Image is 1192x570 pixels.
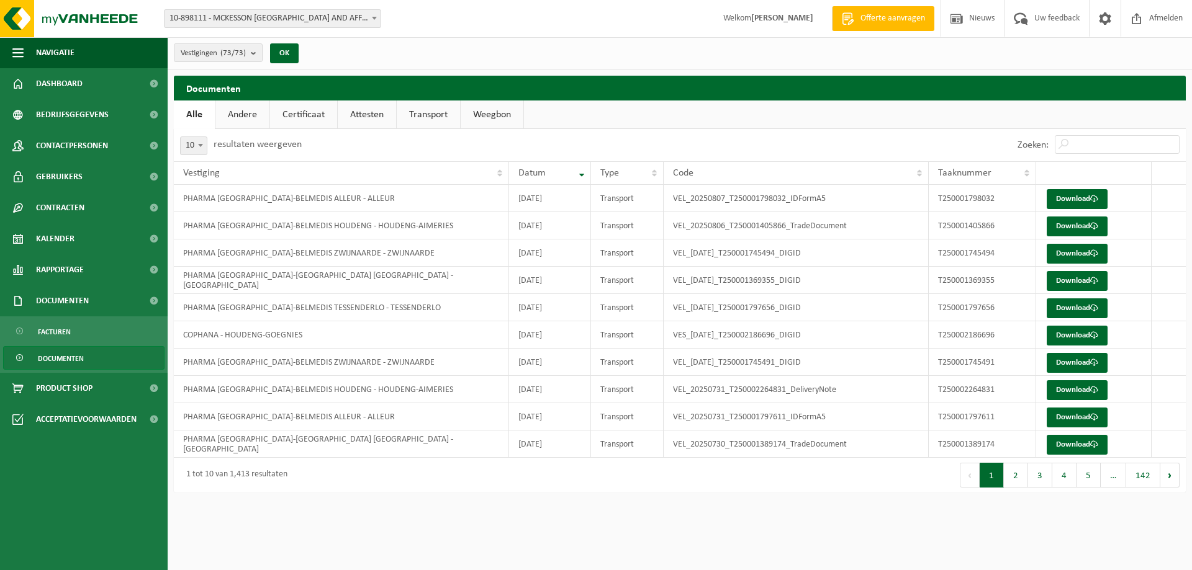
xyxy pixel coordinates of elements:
[591,239,664,267] td: Transport
[270,43,299,63] button: OK
[509,430,591,458] td: [DATE]
[509,239,591,267] td: [DATE]
[600,168,619,178] span: Type
[1028,463,1052,488] button: 3
[751,14,813,23] strong: [PERSON_NAME]
[664,321,929,349] td: VES_[DATE]_T250002186696_DIGID
[174,376,509,403] td: PHARMA [GEOGRAPHIC_DATA]-BELMEDIS HOUDENG - HOUDENG-AIMERIES
[36,223,74,254] span: Kalender
[174,185,509,212] td: PHARMA [GEOGRAPHIC_DATA]-BELMEDIS ALLEUR - ALLEUR
[1047,435,1108,455] a: Download
[929,239,1036,267] td: T250001745494
[664,212,929,239] td: VEL_20250806_T250001405866_TradeDocument
[664,349,929,376] td: VEL_[DATE]_T250001745491_DIGID
[183,168,220,178] span: Vestiging
[929,294,1036,321] td: T250001797656
[1047,216,1108,236] a: Download
[174,294,509,321] td: PHARMA [GEOGRAPHIC_DATA]-BELMEDIS TESSENDERLO - TESSENDERLO
[164,9,381,28] span: 10-898111 - MCKESSON BELGIUM AND AFFILIATES
[3,319,165,343] a: Facturen
[1047,380,1108,400] a: Download
[214,140,302,149] label: resultaten weergeven
[174,321,509,349] td: COPHANA - HOUDENG-GOEGNIES
[36,37,74,68] span: Navigatie
[509,267,591,294] td: [DATE]
[591,267,664,294] td: Transport
[1101,463,1126,488] span: …
[591,349,664,376] td: Transport
[174,403,509,430] td: PHARMA [GEOGRAPHIC_DATA]-BELMEDIS ALLEUR - ALLEUR
[664,403,929,430] td: VEL_20250731_T250001797611_IDFormA5
[929,403,1036,430] td: T250001797611
[38,347,84,370] span: Documenten
[36,99,109,130] span: Bedrijfsgegevens
[1047,298,1108,318] a: Download
[591,321,664,349] td: Transport
[338,100,396,129] a: Attesten
[509,294,591,321] td: [DATE]
[180,464,287,486] div: 1 tot 10 van 1,413 resultaten
[591,403,664,430] td: Transport
[36,161,83,192] span: Gebruikers
[36,404,137,435] span: Acceptatievoorwaarden
[220,49,246,57] count: (73/73)
[36,285,89,316] span: Documenten
[36,192,84,223] span: Contracten
[1004,463,1028,488] button: 2
[174,100,215,129] a: Alle
[181,137,207,154] span: 10
[174,267,509,294] td: PHARMA [GEOGRAPHIC_DATA]-[GEOGRAPHIC_DATA] [GEOGRAPHIC_DATA] - [GEOGRAPHIC_DATA]
[929,349,1036,376] td: T250001745491
[591,376,664,403] td: Transport
[1047,353,1108,373] a: Download
[36,373,93,404] span: Product Shop
[960,463,980,488] button: Previous
[1160,463,1180,488] button: Next
[1047,326,1108,345] a: Download
[1047,189,1108,209] a: Download
[509,321,591,349] td: [DATE]
[1047,271,1108,291] a: Download
[929,376,1036,403] td: T250002264831
[1077,463,1101,488] button: 5
[36,130,108,161] span: Contactpersonen
[509,403,591,430] td: [DATE]
[591,430,664,458] td: Transport
[1126,463,1160,488] button: 142
[165,10,381,27] span: 10-898111 - MCKESSON BELGIUM AND AFFILIATES
[174,43,263,62] button: Vestigingen(73/73)
[174,239,509,267] td: PHARMA [GEOGRAPHIC_DATA]-BELMEDIS ZWIJNAARDE - ZWIJNAARDE
[180,136,207,155] span: 10
[929,321,1036,349] td: T250002186696
[664,239,929,267] td: VEL_[DATE]_T250001745494_DIGID
[673,168,693,178] span: Code
[929,430,1036,458] td: T250001389174
[591,185,664,212] td: Transport
[929,185,1036,212] td: T250001798032
[1018,140,1049,150] label: Zoeken:
[591,294,664,321] td: Transport
[980,463,1004,488] button: 1
[518,168,546,178] span: Datum
[397,100,460,129] a: Transport
[3,346,165,370] a: Documenten
[664,267,929,294] td: VEL_[DATE]_T250001369355_DIGID
[509,185,591,212] td: [DATE]
[174,76,1186,100] h2: Documenten
[591,212,664,239] td: Transport
[857,12,928,25] span: Offerte aanvragen
[1052,463,1077,488] button: 4
[664,430,929,458] td: VEL_20250730_T250001389174_TradeDocument
[509,349,591,376] td: [DATE]
[38,320,71,344] span: Facturen
[929,267,1036,294] td: T250001369355
[174,430,509,458] td: PHARMA [GEOGRAPHIC_DATA]-[GEOGRAPHIC_DATA] [GEOGRAPHIC_DATA] - [GEOGRAPHIC_DATA]
[664,294,929,321] td: VEL_[DATE]_T250001797656_DIGID
[1047,244,1108,264] a: Download
[36,254,84,285] span: Rapportage
[509,212,591,239] td: [DATE]
[929,212,1036,239] td: T250001405866
[270,100,337,129] a: Certificaat
[509,376,591,403] td: [DATE]
[938,168,991,178] span: Taaknummer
